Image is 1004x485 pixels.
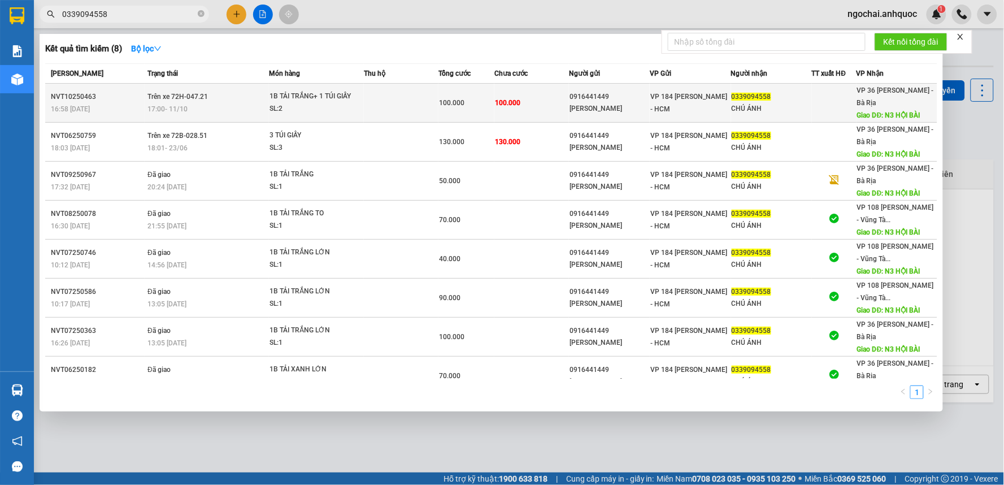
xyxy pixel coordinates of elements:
[570,259,649,271] div: [PERSON_NAME]
[650,249,727,269] span: VP 184 [PERSON_NAME] - HCM
[570,169,649,181] div: 0916441449
[857,164,934,185] span: VP 36 [PERSON_NAME] - Bà Rịa
[147,366,171,374] span: Đã giao
[51,378,90,386] span: 11:24 [DATE]
[570,208,649,220] div: 0916441449
[924,386,937,399] button: right
[732,327,771,335] span: 0339094558
[154,45,162,53] span: down
[668,33,866,51] input: Nhập số tổng đài
[570,181,649,193] div: [PERSON_NAME]
[51,169,144,181] div: NVT09250967
[270,90,354,103] div: 1B TẢI TRẮNG+ 1 TÚI GIẤY
[732,366,771,374] span: 0339094558
[198,10,205,17] span: close-circle
[51,130,144,142] div: NVT06250759
[439,99,464,107] span: 100.000
[131,44,162,53] strong: Bộ lọc
[12,461,23,472] span: message
[570,91,649,103] div: 0916441449
[732,171,771,179] span: 0339094558
[875,33,948,51] button: Kết nối tổng đài
[650,171,727,191] span: VP 184 [PERSON_NAME] - HCM
[732,132,771,140] span: 0339094558
[570,220,649,232] div: [PERSON_NAME]
[570,298,649,310] div: [PERSON_NAME]
[270,376,354,388] div: SL: 1
[439,333,464,341] span: 100.000
[147,300,186,308] span: 13:05 [DATE]
[147,222,186,230] span: 21:55 [DATE]
[857,203,934,224] span: VP 108 [PERSON_NAME] - Vũng Tà...
[198,9,205,20] span: close-circle
[122,40,171,58] button: Bộ lọcdown
[857,242,934,263] span: VP 108 [PERSON_NAME] - Vũng Tà...
[270,168,354,181] div: 1B TẢI TRẮNG
[857,125,934,146] span: VP 36 [PERSON_NAME] - Bà Rịa
[11,73,23,85] img: warehouse-icon
[51,339,90,347] span: 16:26 [DATE]
[857,228,920,236] span: Giao DĐ: N3 HỘI BÀI
[51,261,90,269] span: 10:12 [DATE]
[650,288,727,308] span: VP 184 [PERSON_NAME] - HCM
[51,325,144,337] div: NVT07250363
[570,142,649,154] div: [PERSON_NAME]
[270,285,354,298] div: 1B TẢI TRẮNG LỚN
[857,306,920,314] span: Giao DĐ: N3 HỘI BÀI
[438,70,471,77] span: Tổng cước
[732,142,811,154] div: CHÚ ÁNH
[732,249,771,257] span: 0339094558
[857,70,884,77] span: VP Nhận
[732,181,811,193] div: CHÚ ÁNH
[732,337,811,349] div: CHÚ ÁNH
[270,129,354,142] div: 3 TÚI GIẤY
[147,210,171,218] span: Đã giao
[270,181,354,193] div: SL: 1
[812,70,846,77] span: TT xuất HĐ
[570,286,649,298] div: 0916441449
[270,324,354,337] div: 1B TẢI TRẮNG LỚN
[569,70,600,77] span: Người gửi
[857,189,920,197] span: Giao DĐ: N3 HỘI BÀI
[147,183,186,191] span: 20:24 [DATE]
[51,247,144,259] div: NVT07250746
[495,99,520,107] span: 100.000
[650,132,727,152] span: VP 184 [PERSON_NAME] - HCM
[857,111,920,119] span: Giao DĐ: N3 HỘI BÀI
[439,138,464,146] span: 130.000
[570,364,649,376] div: 0916441449
[439,255,460,263] span: 40.000
[147,288,171,296] span: Đã giao
[47,10,55,18] span: search
[732,103,811,115] div: CHÚ ÁNH
[910,386,924,399] li: 1
[732,376,811,388] div: CHÚ ÁNH
[147,93,208,101] span: Trên xe 72H-047.21
[147,171,171,179] span: Đã giao
[900,388,907,395] span: left
[857,282,934,302] span: VP 108 [PERSON_NAME] - Vũng Tà...
[51,183,90,191] span: 17:32 [DATE]
[857,345,920,353] span: Giao DĐ: N3 HỘI BÀI
[62,8,195,20] input: Tìm tên, số ĐT hoặc mã đơn
[494,70,528,77] span: Chưa cước
[51,70,103,77] span: [PERSON_NAME]
[732,93,771,101] span: 0339094558
[650,93,727,113] span: VP 184 [PERSON_NAME] - HCM
[51,300,90,308] span: 10:17 [DATE]
[495,138,520,146] span: 130.000
[147,261,186,269] span: 14:56 [DATE]
[570,325,649,337] div: 0916441449
[857,86,934,107] span: VP 36 [PERSON_NAME] - Bà Rịa
[732,298,811,310] div: CHÚ ÁNH
[570,376,649,388] div: [PERSON_NAME]
[732,288,771,296] span: 0339094558
[45,43,122,55] h3: Kết quả tìm kiếm ( 8 )
[924,386,937,399] li: Next Page
[911,386,923,399] a: 1
[11,45,23,57] img: solution-icon
[732,259,811,271] div: CHÚ ÁNH
[439,294,460,302] span: 90.000
[147,327,171,335] span: Đã giao
[147,105,188,113] span: 17:00 - 11/10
